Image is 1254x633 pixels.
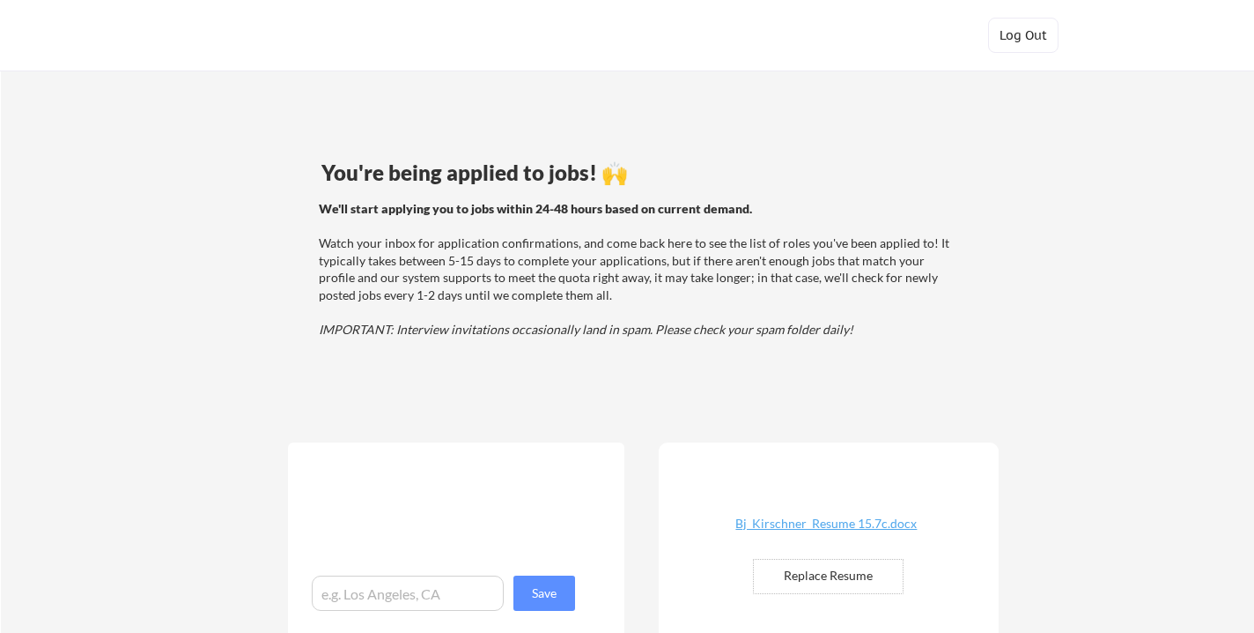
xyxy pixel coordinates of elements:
a: Bj_Kirschner_Resume 15.7c.docx [721,518,931,545]
div: You're being applied to jobs! 🙌 [321,162,956,183]
input: e.g. Los Angeles, CA [312,576,504,611]
button: Save [513,576,575,611]
button: Log Out [988,18,1059,53]
div: Bj_Kirschner_Resume 15.7c.docx [721,518,931,530]
strong: We'll start applying you to jobs within 24-48 hours based on current demand. [319,201,752,216]
div: Watch your inbox for application confirmations, and come back here to see the list of roles you'v... [319,200,954,339]
em: IMPORTANT: Interview invitations occasionally land in spam. Please check your spam folder daily! [319,322,853,337]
